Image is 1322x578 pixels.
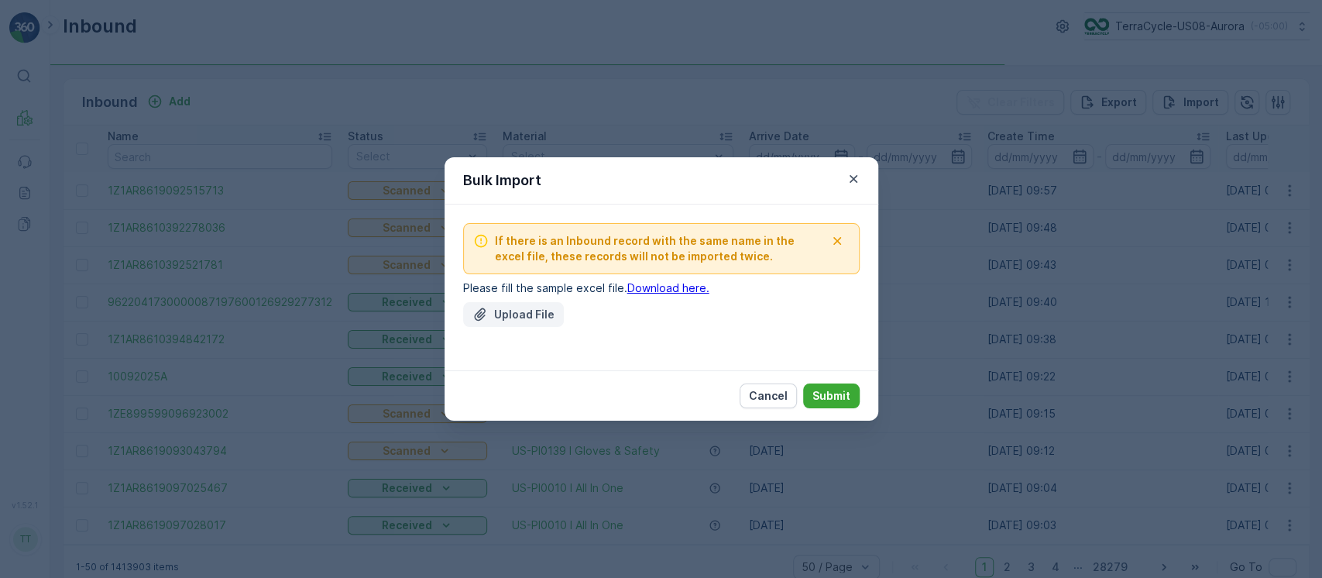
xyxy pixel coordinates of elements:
[463,302,564,327] button: Upload File
[803,384,860,408] button: Submit
[495,233,825,264] span: If there is an Inbound record with the same name in the excel file, these records will not be imp...
[740,384,797,408] button: Cancel
[463,280,860,296] p: Please fill the sample excel file.
[749,388,788,404] p: Cancel
[463,170,541,191] p: Bulk Import
[494,307,555,322] p: Upload File
[812,388,850,404] p: Submit
[627,281,709,294] a: Download here.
